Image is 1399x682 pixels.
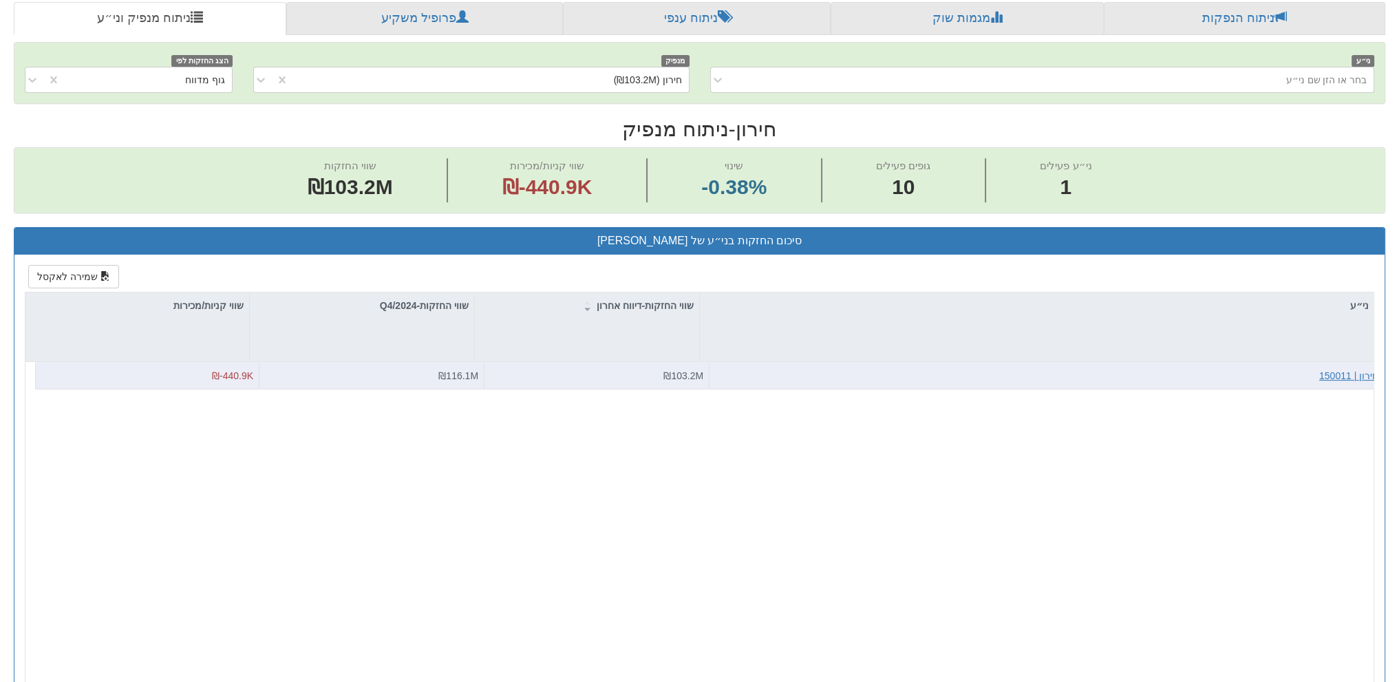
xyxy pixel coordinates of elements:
[250,292,474,319] div: שווי החזקות-Q4/2024
[510,160,584,171] span: שווי קניות/מכירות
[171,55,232,67] span: הצג החזקות לפי
[1319,369,1378,383] button: חירון | 150011
[438,370,478,381] span: ₪116.1M
[25,235,1374,247] h3: סיכום החזקות בני״ע של [PERSON_NAME]
[212,370,253,381] span: ₪-440.9K
[502,175,592,198] span: ₪-440.9K
[185,73,225,87] div: גוף מדווח
[663,370,703,381] span: ₪103.2M
[1285,73,1367,87] div: בחר או הזן שם ני״ע
[324,160,376,171] span: שווי החזקות
[725,160,743,171] span: שינוי
[28,265,119,288] button: שמירה לאקסל
[876,173,930,202] span: 10
[308,175,393,198] span: ₪103.2M
[1040,173,1091,202] span: 1
[14,118,1385,140] h2: חירון - ניתוח מנפיק
[1040,160,1091,171] span: ני״ע פעילים
[876,160,930,171] span: גופים פעילים
[25,292,249,319] div: שווי קניות/מכירות
[1352,55,1374,67] span: ני״ע
[563,2,831,35] a: ניתוח ענפי
[831,2,1104,35] a: מגמות שוק
[475,292,699,319] div: שווי החזקות-דיווח אחרון
[1104,2,1385,35] a: ניתוח הנפקות
[14,2,286,35] a: ניתוח מנפיק וני״ע
[286,2,563,35] a: פרופיל משקיע
[614,73,682,87] div: חירון (₪103.2M)
[661,55,690,67] span: מנפיק
[700,292,1374,319] div: ני״ע
[701,173,767,202] span: -0.38%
